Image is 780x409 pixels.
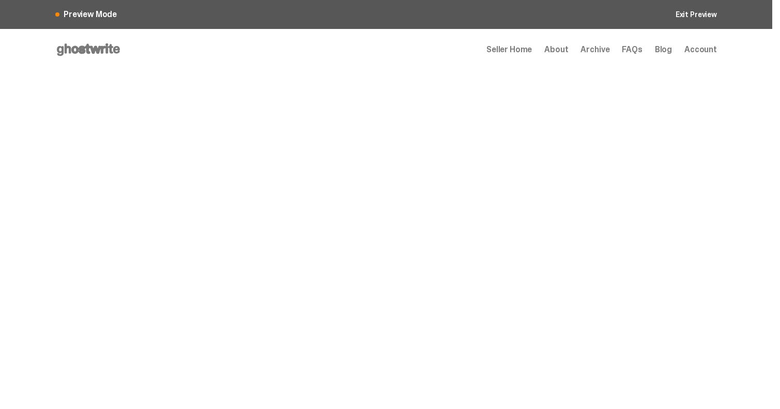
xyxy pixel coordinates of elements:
[655,46,672,54] a: Blog
[684,46,717,54] a: Account
[580,46,609,54] a: Archive
[676,11,717,18] a: Exit Preview
[544,46,568,54] a: About
[622,46,642,54] a: FAQs
[64,10,117,19] span: Preview Mode
[486,46,532,54] a: Seller Home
